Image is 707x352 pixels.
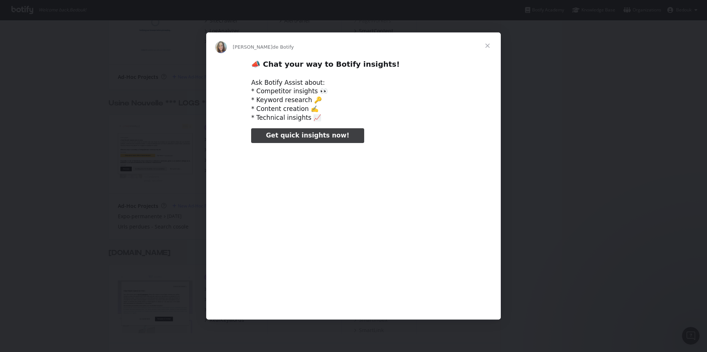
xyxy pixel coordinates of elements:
span: [PERSON_NAME] [233,44,272,50]
span: Get quick insights now! [266,132,349,139]
video: Regarder la vidéo [200,149,507,303]
span: Fermer [474,32,501,59]
img: Profile image for Colleen [215,41,227,53]
h2: 📣 Chat your way to Botify insights! [251,59,456,73]
span: de Botify [272,44,294,50]
div: Ask Botify Assist about: * Competitor insights 👀 * Keyword research 🔑 * Content creation ✍️ * Tec... [251,79,456,122]
a: Get quick insights now! [251,128,364,143]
